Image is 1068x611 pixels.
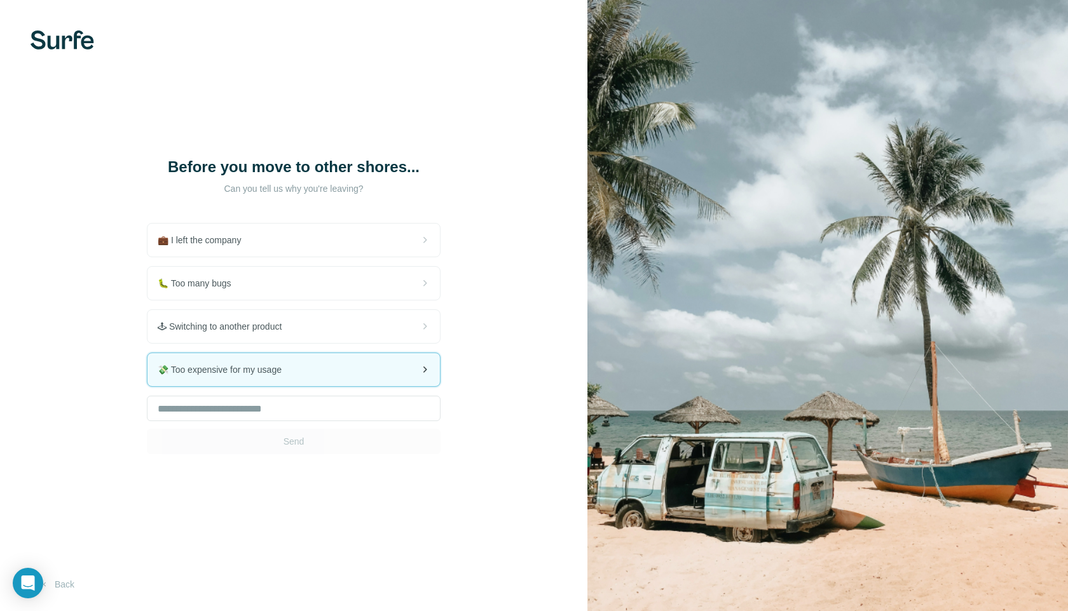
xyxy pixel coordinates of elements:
[158,234,251,246] span: 💼 I left the company
[158,363,292,376] span: 💸 Too expensive for my usage
[158,320,292,333] span: 🕹 Switching to another product
[13,568,43,598] div: Open Intercom Messenger
[31,30,94,50] img: Surfe's logo
[158,277,242,290] span: 🐛 Too many bugs
[167,157,421,177] h1: Before you move to other shores...
[167,182,421,195] p: Can you tell us why you're leaving?
[31,573,83,596] button: Back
